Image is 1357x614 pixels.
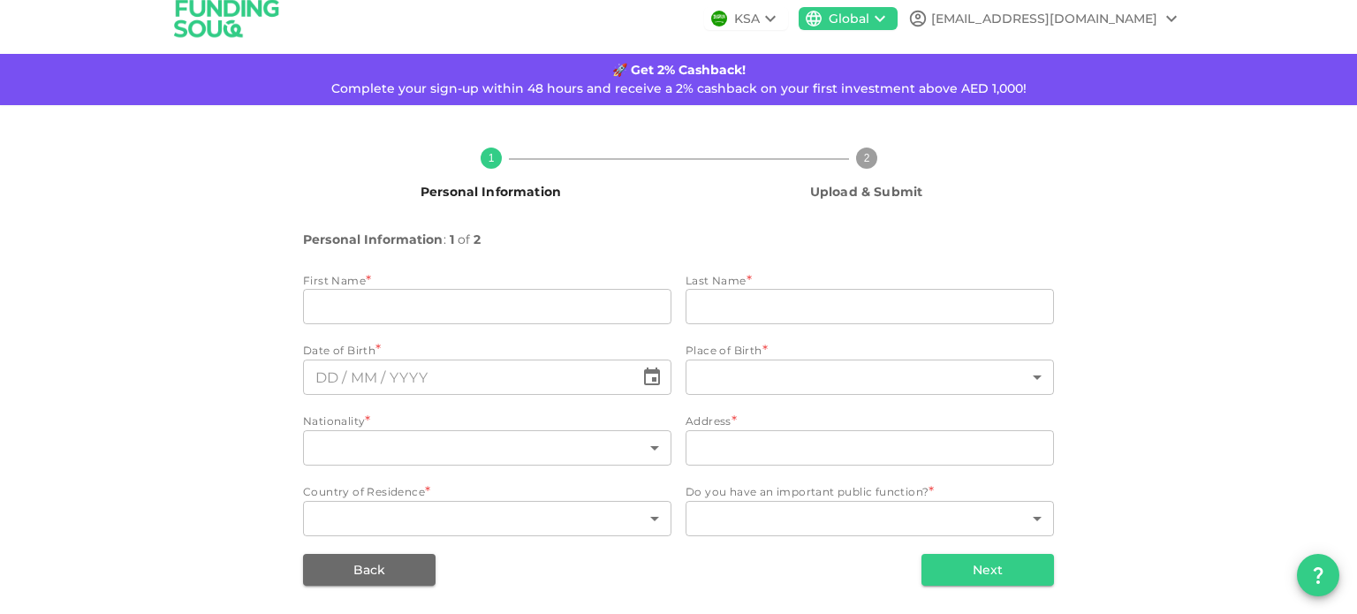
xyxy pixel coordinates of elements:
span: Last Name [686,274,747,287]
input: firstName [303,289,671,324]
span: Personal Information [303,229,443,251]
input: lastName [686,289,1054,324]
div: Global [829,10,869,28]
button: Choose date [634,360,670,395]
span: of [458,229,470,251]
div: nationality [303,430,671,466]
span: 1 [450,229,454,251]
span: Date of Birth [303,342,375,360]
div: KSA [734,10,760,28]
span: Nationality [303,414,365,428]
span: Personal Information [421,184,561,200]
span: First Name [303,274,366,287]
div: placeOfBirth [686,360,1054,395]
text: 1 [488,152,494,164]
span: : [443,229,446,251]
span: Place of Birth [686,344,762,357]
div: [EMAIL_ADDRESS][DOMAIN_NAME] [931,10,1157,28]
span: Address [686,414,732,428]
span: Do you have an important public function? [686,485,929,498]
text: 2 [863,152,869,164]
img: flag-sa.b9a346574cdc8950dd34b50780441f57.svg [711,11,727,27]
button: Next [921,554,1054,586]
div: countryOfResidence [303,501,671,536]
span: Complete your sign-up within 48 hours and receive a 2% cashback on your first investment above AE... [331,80,1027,96]
div: importantPublicFunction [686,501,1054,536]
input: ⁦⁨DD⁩ / ⁨MM⁩ / ⁨YYYY⁩⁩ [303,360,634,395]
span: Upload & Submit [810,184,922,200]
button: Back [303,554,436,586]
strong: 🚀 Get 2% Cashback! [612,62,746,78]
span: 2 [474,229,481,251]
span: Country of Residence [303,485,425,498]
input: address.addressLine [686,430,1054,466]
button: question [1297,554,1339,596]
